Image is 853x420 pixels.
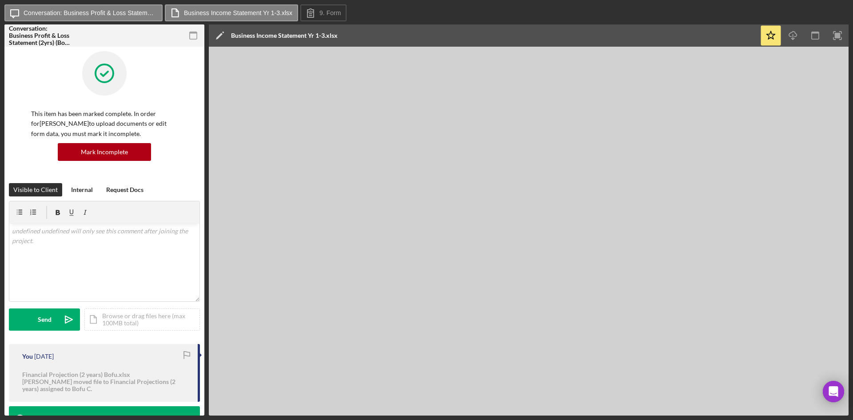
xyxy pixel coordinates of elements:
label: 9. Form [319,9,341,16]
button: Conversation: Business Profit & Loss Statement (2yrs) (Bofu C.) [4,4,163,21]
button: Visible to Client [9,183,62,196]
div: Mark Incomplete [81,143,128,161]
div: [PERSON_NAME] moved file to Financial Projections (2 years) assigned to Bofu C. [22,378,184,392]
div: You [22,353,33,360]
button: 9. Form [300,4,347,21]
button: Request Docs [102,183,148,196]
div: Business Income Statement Yr 1-3.xlsx [231,32,338,39]
iframe: Document Preview [209,47,849,416]
div: Conversation: Business Profit & Loss Statement (2yrs) (Bofu C.) [9,25,71,46]
button: Send [9,308,80,331]
label: Business Income Statement Yr 1-3.xlsx [184,9,292,16]
div: Internal [71,183,93,196]
div: Open Intercom Messenger [823,381,844,402]
div: Financial Projection (2 years) Bofu.xlsx [22,371,184,378]
p: This item has been marked complete. In order for [PERSON_NAME] to upload documents or edit form d... [31,109,178,139]
button: Mark Incomplete [58,143,151,161]
time: 2025-09-09 19:34 [34,353,54,360]
div: Send [38,308,52,331]
button: Internal [67,183,97,196]
button: Business Income Statement Yr 1-3.xlsx [165,4,298,21]
div: Request Docs [106,183,143,196]
label: Conversation: Business Profit & Loss Statement (2yrs) (Bofu C.) [24,9,157,16]
div: Visible to Client [13,183,58,196]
